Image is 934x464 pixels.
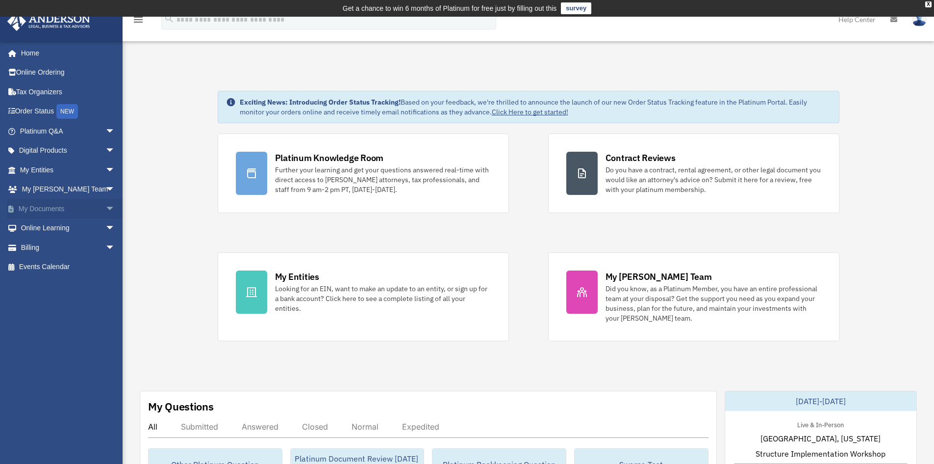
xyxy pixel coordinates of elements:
a: Click Here to get started! [492,108,568,116]
span: [GEOGRAPHIC_DATA], [US_STATE] [760,433,881,444]
a: Contract Reviews Do you have a contract, rental agreement, or other legal document you would like... [548,134,839,213]
span: arrow_drop_down [105,180,125,200]
div: close [925,1,932,7]
div: Contract Reviews [606,152,676,164]
a: Order StatusNEW [7,102,130,122]
div: Closed [302,422,328,432]
div: Based on your feedback, we're thrilled to announce the launch of our new Order Status Tracking fe... [240,97,831,117]
a: survey [561,2,591,14]
div: My [PERSON_NAME] Team [606,271,712,283]
div: Expedited [402,422,439,432]
img: Anderson Advisors Platinum Portal [4,12,93,31]
span: arrow_drop_down [105,141,125,161]
div: Looking for an EIN, want to make an update to an entity, or sign up for a bank account? Click her... [275,284,491,313]
div: All [148,422,157,432]
a: Billingarrow_drop_down [7,238,130,257]
div: Live & In-Person [789,419,852,429]
a: Platinum Q&Aarrow_drop_down [7,121,130,141]
a: My [PERSON_NAME] Team Did you know, as a Platinum Member, you have an entire professional team at... [548,252,839,341]
a: My Entities Looking for an EIN, want to make an update to an entity, or sign up for a bank accoun... [218,252,509,341]
a: My Entitiesarrow_drop_down [7,160,130,180]
div: NEW [56,104,78,119]
a: Online Learningarrow_drop_down [7,218,130,238]
div: Further your learning and get your questions answered real-time with direct access to [PERSON_NAM... [275,165,491,194]
div: [DATE]-[DATE] [725,391,916,411]
span: arrow_drop_down [105,160,125,180]
div: Answered [242,422,278,432]
div: Submitted [181,422,218,432]
a: My [PERSON_NAME] Teamarrow_drop_down [7,180,130,199]
div: Do you have a contract, rental agreement, or other legal document you would like an attorney's ad... [606,165,821,194]
i: search [164,13,175,24]
span: arrow_drop_down [105,238,125,258]
div: My Questions [148,399,214,414]
i: menu [132,14,144,26]
div: Platinum Knowledge Room [275,152,384,164]
span: arrow_drop_down [105,199,125,219]
div: Did you know, as a Platinum Member, you have an entire professional team at your disposal? Get th... [606,284,821,323]
div: My Entities [275,271,319,283]
a: Tax Organizers [7,82,130,102]
span: arrow_drop_down [105,121,125,141]
div: Normal [352,422,379,432]
a: Digital Productsarrow_drop_down [7,141,130,161]
span: Structure Implementation Workshop [756,448,885,460]
a: Home [7,43,125,63]
a: menu [132,17,144,26]
span: arrow_drop_down [105,218,125,239]
a: Online Ordering [7,63,130,82]
a: Events Calendar [7,257,130,277]
img: User Pic [912,12,927,27]
a: My Documentsarrow_drop_down [7,199,130,218]
a: Platinum Knowledge Room Further your learning and get your questions answered real-time with dire... [218,134,509,213]
div: Get a chance to win 6 months of Platinum for free just by filling out this [343,2,557,14]
strong: Exciting News: Introducing Order Status Tracking! [240,98,401,107]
